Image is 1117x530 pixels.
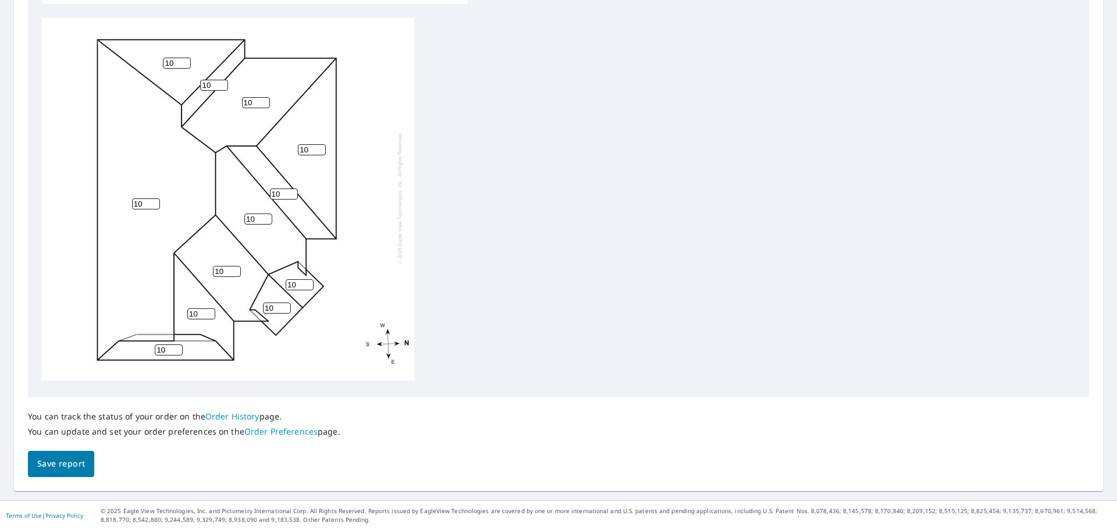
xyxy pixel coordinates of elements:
a: Privacy Policy [45,511,83,520]
span: Save report [37,457,85,471]
a: Order History [205,411,259,422]
p: © 2025 Eagle View Technologies, Inc. and Pictometry International Corp. All Rights Reserved. Repo... [101,507,1111,524]
p: You can track the status of your order on the page. [28,411,340,422]
button: Save report [28,451,94,477]
a: Order Preferences [244,426,318,437]
a: Terms of Use [6,511,42,520]
p: | [6,512,83,519]
p: You can update and set your order preferences on the page. [28,426,340,437]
